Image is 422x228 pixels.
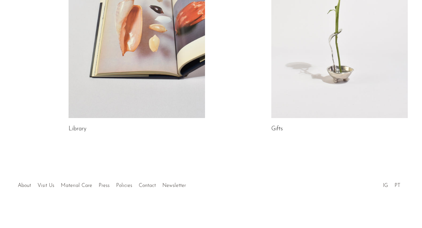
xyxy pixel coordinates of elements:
[18,183,31,188] a: About
[38,183,54,188] a: Visit Us
[116,183,132,188] a: Policies
[61,183,92,188] a: Material Care
[271,126,283,132] a: Gifts
[383,183,388,188] a: IG
[139,183,156,188] a: Contact
[395,183,400,188] a: PT
[380,178,404,190] ul: Social Medias
[69,126,86,132] a: Library
[15,178,189,190] ul: Quick links
[99,183,110,188] a: Press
